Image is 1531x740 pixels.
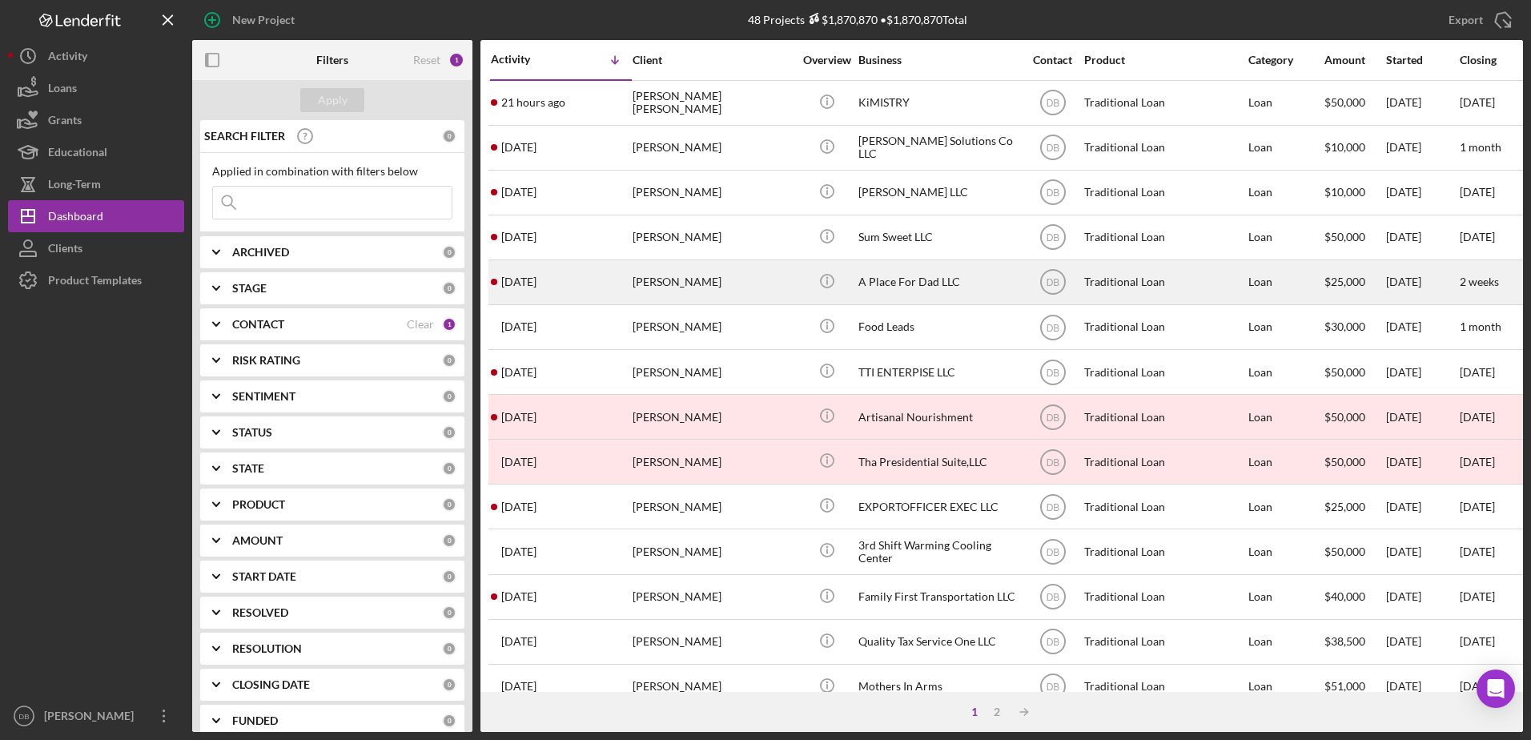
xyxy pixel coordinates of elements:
div: Traditional Loan [1084,530,1244,573]
div: [DATE] [1386,576,1458,618]
div: [PERSON_NAME] [633,261,793,304]
text: DB [1046,98,1059,109]
time: 2025-09-05 03:13 [501,186,536,199]
div: [DATE] [1386,351,1458,393]
div: Clients [48,232,82,268]
div: 0 [442,605,456,620]
div: [DATE] [1386,396,1458,438]
time: [DATE] [1460,589,1495,603]
div: Loan [1248,82,1323,124]
time: 1 month [1460,320,1501,333]
div: 1 [963,706,986,718]
div: [PERSON_NAME] [633,485,793,528]
time: 2025-07-30 02:30 [501,590,536,603]
div: Client [633,54,793,66]
span: $25,000 [1324,500,1365,513]
div: Loan [1248,621,1323,663]
div: [DATE] [1386,485,1458,528]
div: A Place For Dad LLC [858,261,1019,304]
text: DB [1046,187,1059,199]
div: 0 [442,714,456,728]
b: RESOLUTION [232,642,302,655]
div: Traditional Loan [1084,127,1244,169]
div: Activity [491,53,561,66]
div: Artisanal Nourishment [858,396,1019,438]
div: 0 [442,389,456,404]
b: CLOSING DATE [232,678,310,691]
div: [DATE] [1386,82,1458,124]
div: [DATE] [1386,666,1458,708]
text: DB [1046,322,1059,333]
b: FUNDED [232,714,278,727]
div: [DATE] [1386,440,1458,483]
b: CONTACT [232,318,284,331]
button: Long-Term [8,168,184,200]
div: Long-Term [48,168,101,204]
div: [PERSON_NAME] [633,576,793,618]
div: Amount [1324,54,1384,66]
div: Applied in combination with filters below [212,165,452,178]
text: DB [1046,232,1059,243]
div: Family First Transportation LLC [858,576,1019,618]
text: DB [1046,367,1059,378]
div: 48 Projects • $1,870,870 Total [748,13,967,26]
b: STAGE [232,282,267,295]
b: START DATE [232,570,296,583]
b: Filters [316,54,348,66]
div: 0 [442,281,456,296]
text: DB [1046,501,1059,513]
div: [DATE] [1386,261,1458,304]
time: [DATE] [1460,185,1495,199]
time: [DATE] [1460,230,1495,243]
div: Traditional Loan [1084,216,1244,259]
time: 2025-09-02 17:06 [501,275,536,288]
div: Export [1449,4,1483,36]
b: STATE [232,462,264,475]
div: Tha Presidential Suite,LLC [858,440,1019,483]
div: [PERSON_NAME] [633,127,793,169]
a: Clients [8,232,184,264]
div: Quality Tax Service One LLC [858,621,1019,663]
div: Loan [1248,216,1323,259]
a: Dashboard [8,200,184,232]
time: 2025-08-22 17:20 [501,366,536,379]
div: Traditional Loan [1084,440,1244,483]
div: Traditional Loan [1084,171,1244,214]
span: $10,000 [1324,185,1365,199]
text: DB [1046,592,1059,603]
div: Product Templates [48,264,142,300]
b: RISK RATING [232,354,300,367]
button: Apply [300,88,364,112]
div: Dashboard [48,200,103,236]
div: New Project [232,4,295,36]
div: Loan [1248,485,1323,528]
div: 0 [442,497,456,512]
text: DB [1046,456,1059,468]
b: SENTIMENT [232,390,295,403]
time: [DATE] [1460,500,1495,513]
time: [DATE] [1460,410,1495,424]
div: Loan [1248,306,1323,348]
div: $50,000 [1324,396,1384,438]
a: Educational [8,136,184,168]
div: Educational [48,136,107,172]
text: DB [1046,682,1059,693]
span: $51,000 [1324,679,1365,693]
span: $50,000 [1324,365,1365,379]
div: Started [1386,54,1458,66]
time: 2025-08-21 17:19 [501,411,536,424]
div: [PERSON_NAME] [PERSON_NAME] [633,82,793,124]
div: [PERSON_NAME] [633,440,793,483]
div: Traditional Loan [1084,306,1244,348]
div: Loan [1248,351,1323,393]
time: 2025-08-26 16:43 [501,320,536,333]
div: Open Intercom Messenger [1477,670,1515,708]
div: 0 [442,245,456,259]
div: 0 [442,641,456,656]
div: [DATE] [1386,621,1458,663]
div: Product [1084,54,1244,66]
div: $1,870,870 [805,13,878,26]
div: Overview [797,54,857,66]
div: Traditional Loan [1084,576,1244,618]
